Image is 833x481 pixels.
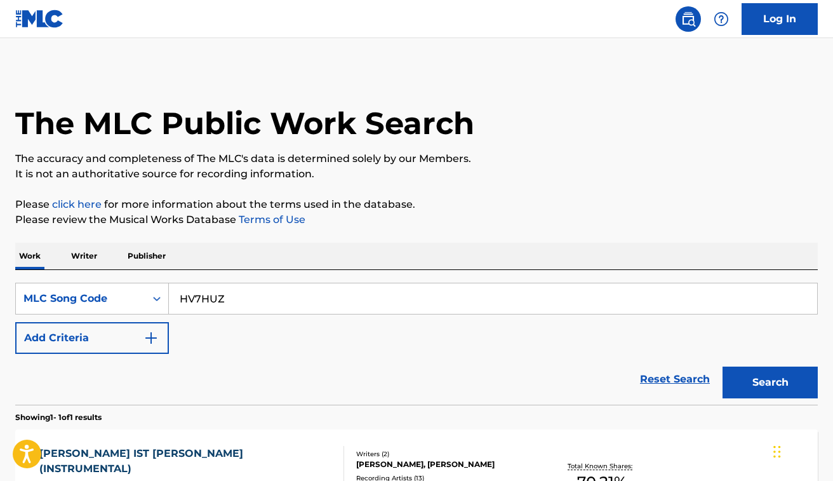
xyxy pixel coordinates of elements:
a: click here [52,198,102,210]
a: Reset Search [634,365,716,393]
div: MLC Song Code [23,291,138,306]
div: Drag [773,433,781,471]
p: Total Known Shares: [568,461,636,471]
p: Publisher [124,243,170,269]
img: help [714,11,729,27]
form: Search Form [15,283,818,405]
p: Please for more information about the terms used in the database. [15,197,818,212]
p: Work [15,243,44,269]
p: It is not an authoritative source for recording information. [15,166,818,182]
iframe: Chat Widget [770,420,833,481]
p: Showing 1 - 1 of 1 results [15,412,102,423]
img: MLC Logo [15,10,64,28]
p: Please review the Musical Works Database [15,212,818,227]
div: [PERSON_NAME], [PERSON_NAME] [356,459,535,470]
p: Writer [67,243,101,269]
div: Help [709,6,734,32]
p: The accuracy and completeness of The MLC's data is determined solely by our Members. [15,151,818,166]
a: Public Search [676,6,701,32]
h1: The MLC Public Work Search [15,104,474,142]
img: search [681,11,696,27]
button: Add Criteria [15,322,169,354]
a: Terms of Use [236,213,305,226]
a: Log In [742,3,818,35]
button: Search [723,367,818,398]
img: 9d2ae6d4665cec9f34b9.svg [143,330,159,346]
div: [PERSON_NAME] IST [PERSON_NAME] (INSTRUMENTAL) [39,446,333,477]
div: Writers ( 2 ) [356,449,535,459]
